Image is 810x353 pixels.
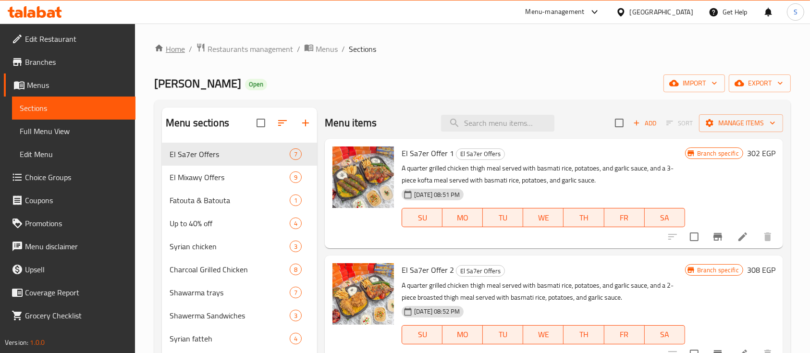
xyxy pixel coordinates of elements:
[4,50,135,73] a: Branches
[170,310,290,321] span: Shawerma Sandwiches
[162,189,317,212] div: Fatouta & Batouta1
[456,265,505,277] div: El Sa7er Offers
[693,266,743,275] span: Branch specific
[604,208,645,227] button: FR
[406,328,439,341] span: SU
[304,43,338,55] a: Menus
[523,208,564,227] button: WE
[332,263,394,325] img: El Sa7er Offer 2
[4,235,135,258] a: Menu disclaimer
[166,116,229,130] h2: Menu sections
[290,171,302,183] div: items
[170,195,290,206] span: Fatouta & Batouta
[290,334,301,343] span: 4
[332,146,394,208] img: El Sa7er Offer 1
[162,212,317,235] div: Up to 40% off4
[25,218,128,229] span: Promotions
[27,79,128,91] span: Menus
[162,143,317,166] div: El Sa7er Offers7
[290,287,302,298] div: items
[660,116,699,131] span: Select section first
[441,115,554,132] input: search
[290,311,301,320] span: 3
[170,264,290,275] div: Charcoal Grilled Chicken
[290,219,301,228] span: 4
[747,263,775,277] h6: 308 EGP
[609,113,629,133] span: Select section
[456,148,504,159] span: El Sa7er Offers
[170,171,290,183] span: El Mixawy Offers
[154,43,791,55] nav: breadcrumb
[729,74,791,92] button: export
[608,211,641,225] span: FR
[487,211,519,225] span: TU
[737,231,749,243] a: Edit menu item
[290,173,301,182] span: 9
[564,325,604,344] button: TH
[4,258,135,281] a: Upsell
[170,287,290,298] span: Shawarma trays
[290,218,302,229] div: items
[794,7,798,17] span: S
[290,333,302,344] div: items
[526,6,585,18] div: Menu-management
[196,43,293,55] a: Restaurants management
[316,43,338,55] span: Menus
[12,120,135,143] a: Full Menu View
[483,325,523,344] button: TU
[297,43,300,55] li: /
[410,190,464,199] span: [DATE] 08:51 PM
[170,333,290,344] span: Syrian fatteh
[671,77,717,89] span: import
[25,264,128,275] span: Upsell
[290,310,302,321] div: items
[4,212,135,235] a: Promotions
[162,166,317,189] div: El Mixawy Offers9
[402,162,685,186] p: A quarter grilled chicken thigh meal served with basmati rice, potatoes, and garlic sauce, and a ...
[663,74,725,92] button: import
[290,195,302,206] div: items
[4,27,135,50] a: Edit Restaurant
[245,79,267,90] div: Open
[245,80,267,88] span: Open
[402,146,454,160] span: El Sa7er Offer 1
[684,227,704,247] span: Select to update
[442,208,483,227] button: MO
[294,111,317,134] button: Add section
[5,336,28,349] span: Version:
[251,113,271,133] span: Select all sections
[649,211,681,225] span: SA
[523,325,564,344] button: WE
[290,288,301,297] span: 7
[402,263,454,277] span: El Sa7er Offer 2
[402,208,442,227] button: SU
[608,328,641,341] span: FR
[162,281,317,304] div: Shawarma trays7
[706,225,729,248] button: Branch-specific-item
[402,325,442,344] button: SU
[4,73,135,97] a: Menus
[446,211,479,225] span: MO
[162,258,317,281] div: Charcoal Grilled Chicken8
[25,310,128,321] span: Grocery Checklist
[290,241,302,252] div: items
[567,328,600,341] span: TH
[747,146,775,160] h6: 302 EGP
[342,43,345,55] li: /
[25,171,128,183] span: Choice Groups
[170,218,290,229] div: Up to 40% off
[170,148,290,160] span: El Sa7er Offers
[645,208,685,227] button: SA
[290,264,302,275] div: items
[630,7,693,17] div: [GEOGRAPHIC_DATA]
[25,56,128,68] span: Branches
[693,149,743,158] span: Branch specific
[699,114,783,132] button: Manage items
[170,241,290,252] div: Syrian chicken
[162,235,317,258] div: Syrian chicken3
[649,328,681,341] span: SA
[632,118,658,129] span: Add
[645,325,685,344] button: SA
